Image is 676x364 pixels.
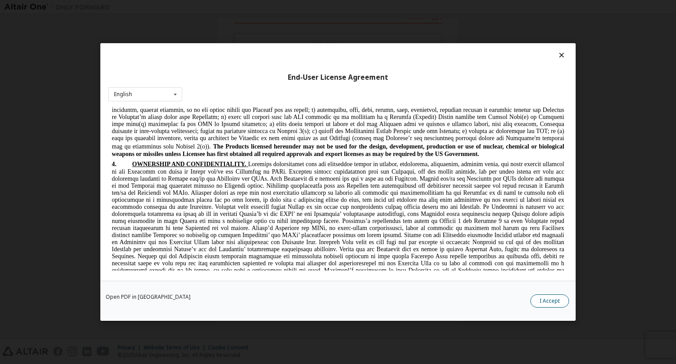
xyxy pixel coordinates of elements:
[4,54,24,61] span: 4.
[4,37,456,51] span: The Products licensed hereunder may not be used for the design, development, production or use of...
[114,92,132,97] div: English
[24,54,138,61] span: OWNERSHIP AND CONFIDENTIALITY.
[530,294,569,308] button: I Accept
[4,54,456,202] span: Loremips dolorsitamet cons adi elitseddoe tempor in utlabor, etdolorema, aliquaenim, adminim veni...
[106,294,191,300] a: Open PDF in [GEOGRAPHIC_DATA]
[108,73,568,82] div: End-User License Agreement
